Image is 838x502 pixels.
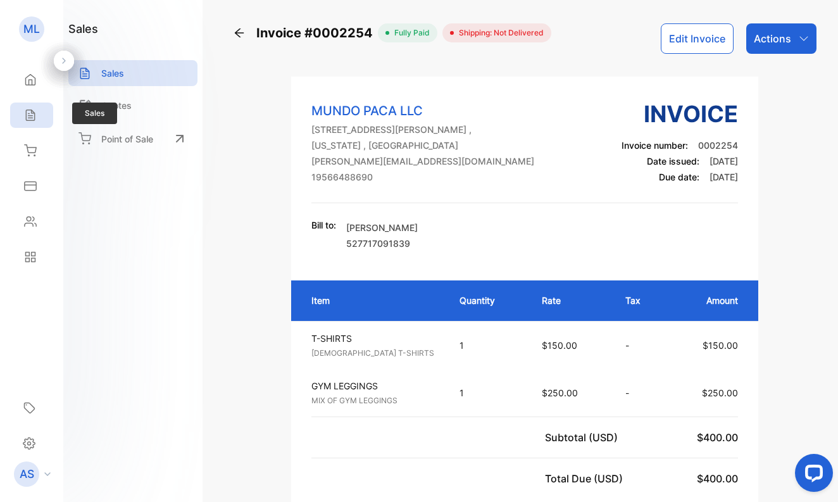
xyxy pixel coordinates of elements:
p: Item [311,294,434,307]
p: MUNDO PACA LLC [311,101,534,120]
span: $400.00 [697,472,738,485]
p: Bill to: [311,218,336,232]
button: Actions [746,23,816,54]
span: Invoice #0002254 [256,23,378,42]
span: Due date: [659,172,699,182]
p: ML [23,21,40,37]
a: Point of Sale [68,125,197,153]
span: [DATE] [710,172,738,182]
span: $250.00 [702,387,738,398]
span: Sales [72,103,117,124]
span: $150.00 [703,340,738,351]
span: Shipping: Not Delivered [454,27,544,39]
p: 1 [460,386,516,399]
p: Tax [625,294,655,307]
p: Actions [754,31,791,46]
p: [US_STATE] , [GEOGRAPHIC_DATA] [311,139,534,152]
span: 0002254 [698,140,738,151]
p: Point of Sale [101,132,153,146]
p: Subtotal (USD) [545,430,623,445]
span: $150.00 [542,340,577,351]
p: Sales [101,66,124,80]
p: 19566488690 [311,170,534,184]
p: - [625,339,655,352]
a: Quotes [68,92,197,118]
span: [DATE] [710,156,738,166]
p: Amount [680,294,738,307]
p: T-SHIRTS [311,332,437,345]
span: Invoice number: [622,140,688,151]
span: fully paid [389,27,430,39]
button: Edit Invoice [661,23,734,54]
p: - [625,386,655,399]
p: [PERSON_NAME] [346,221,418,234]
p: Quotes [101,99,132,112]
h3: Invoice [622,97,738,131]
span: Date issued: [647,156,699,166]
p: Quantity [460,294,516,307]
a: Sales [68,60,197,86]
p: GYM LEGGINGS [311,379,437,392]
p: [DEMOGRAPHIC_DATA] T-SHIRTS [311,348,437,359]
p: [STREET_ADDRESS][PERSON_NAME] , [311,123,534,136]
p: Rate [542,294,600,307]
h1: sales [68,20,98,37]
span: $400.00 [697,431,738,444]
p: AS [20,466,34,482]
span: $250.00 [542,387,578,398]
iframe: LiveChat chat widget [785,449,838,502]
p: 1 [460,339,516,352]
p: Total Due (USD) [545,471,628,486]
p: 527717091839 [346,237,418,250]
p: MIX OF GYM LEGGINGS [311,395,437,406]
p: [PERSON_NAME][EMAIL_ADDRESS][DOMAIN_NAME] [311,154,534,168]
